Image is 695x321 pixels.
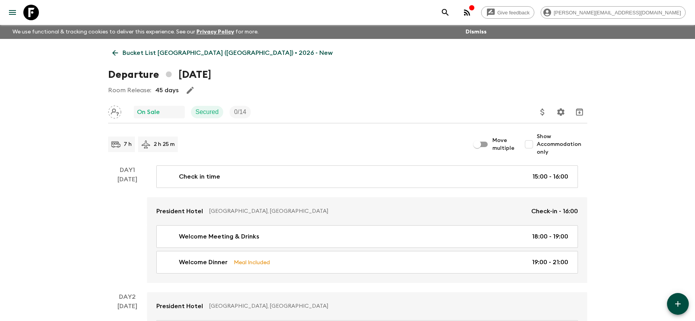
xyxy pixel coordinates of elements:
div: [PERSON_NAME][EMAIL_ADDRESS][DOMAIN_NAME] [541,6,686,19]
div: Trip Fill [229,106,251,118]
p: 18:00 - 19:00 [532,232,568,241]
p: Welcome Meeting & Drinks [179,232,259,241]
p: 0 / 14 [234,107,246,117]
p: Check in time [179,172,220,181]
a: Privacy Policy [196,29,234,35]
span: Move multiple [492,137,515,152]
p: On Sale [137,107,160,117]
div: [DATE] [117,175,137,283]
span: Show Accommodation only [537,133,587,156]
p: Day 2 [108,292,147,302]
a: Welcome Meeting & Drinks18:00 - 19:00 [156,225,578,248]
button: Dismiss [464,26,488,37]
p: 45 days [155,86,179,95]
button: Update Price, Early Bird Discount and Costs [535,104,550,120]
a: Welcome DinnerMeal Included19:00 - 21:00 [156,251,578,274]
p: President Hotel [156,207,203,216]
button: menu [5,5,20,20]
span: Assign pack leader [108,108,121,114]
a: Bucket List [GEOGRAPHIC_DATA] ([GEOGRAPHIC_DATA]) • 2026 - New [108,45,337,61]
p: President Hotel [156,302,203,311]
p: Meal Included [234,258,270,267]
p: 7 h [124,140,132,148]
button: Settings [553,104,569,120]
a: President Hotel[GEOGRAPHIC_DATA], [GEOGRAPHIC_DATA]Check-in - 16:00 [147,197,587,225]
a: Check in time15:00 - 16:00 [156,165,578,188]
h1: Departure [DATE] [108,67,211,82]
div: Secured [191,106,224,118]
p: Room Release: [108,86,151,95]
p: 2 h 25 m [154,140,175,148]
p: [GEOGRAPHIC_DATA], [GEOGRAPHIC_DATA] [209,302,572,310]
button: search adventures [438,5,453,20]
a: Give feedback [481,6,534,19]
span: Give feedback [493,10,534,16]
p: Check-in - 16:00 [531,207,578,216]
p: Bucket List [GEOGRAPHIC_DATA] ([GEOGRAPHIC_DATA]) • 2026 - New [123,48,333,58]
button: Archive (Completed, Cancelled or Unsynced Departures only) [572,104,587,120]
p: [GEOGRAPHIC_DATA], [GEOGRAPHIC_DATA] [209,207,525,215]
p: 19:00 - 21:00 [532,258,568,267]
p: Day 1 [108,165,147,175]
span: [PERSON_NAME][EMAIL_ADDRESS][DOMAIN_NAME] [550,10,685,16]
a: President Hotel[GEOGRAPHIC_DATA], [GEOGRAPHIC_DATA] [147,292,587,320]
p: We use functional & tracking cookies to deliver this experience. See our for more. [9,25,262,39]
p: 15:00 - 16:00 [532,172,568,181]
p: Welcome Dinner [179,258,228,267]
p: Secured [196,107,219,117]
